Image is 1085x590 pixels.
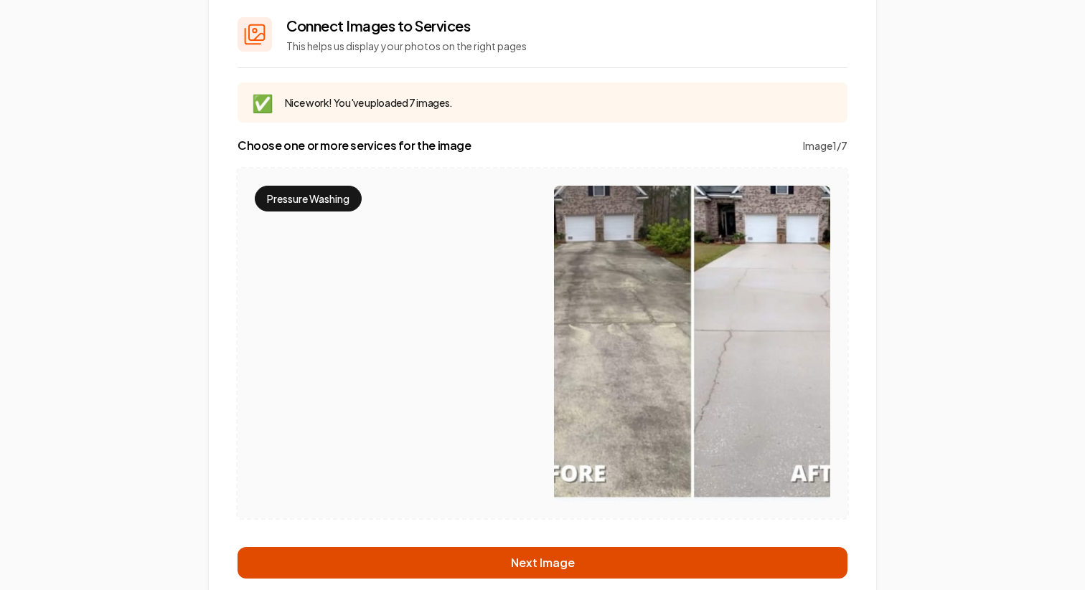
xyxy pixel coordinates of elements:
[286,16,527,36] h2: Connect Images to Services
[554,186,830,501] img: Current Image
[285,95,453,110] p: Nice work! You've uploaded 7 images.
[238,137,471,154] label: Choose one or more services for the image
[252,91,273,114] span: ✅
[238,547,847,579] button: Next Image
[286,39,527,53] p: This helps us display your photos on the right pages
[255,186,362,211] button: Pressure Washing
[803,138,847,153] span: Image 1 / 7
